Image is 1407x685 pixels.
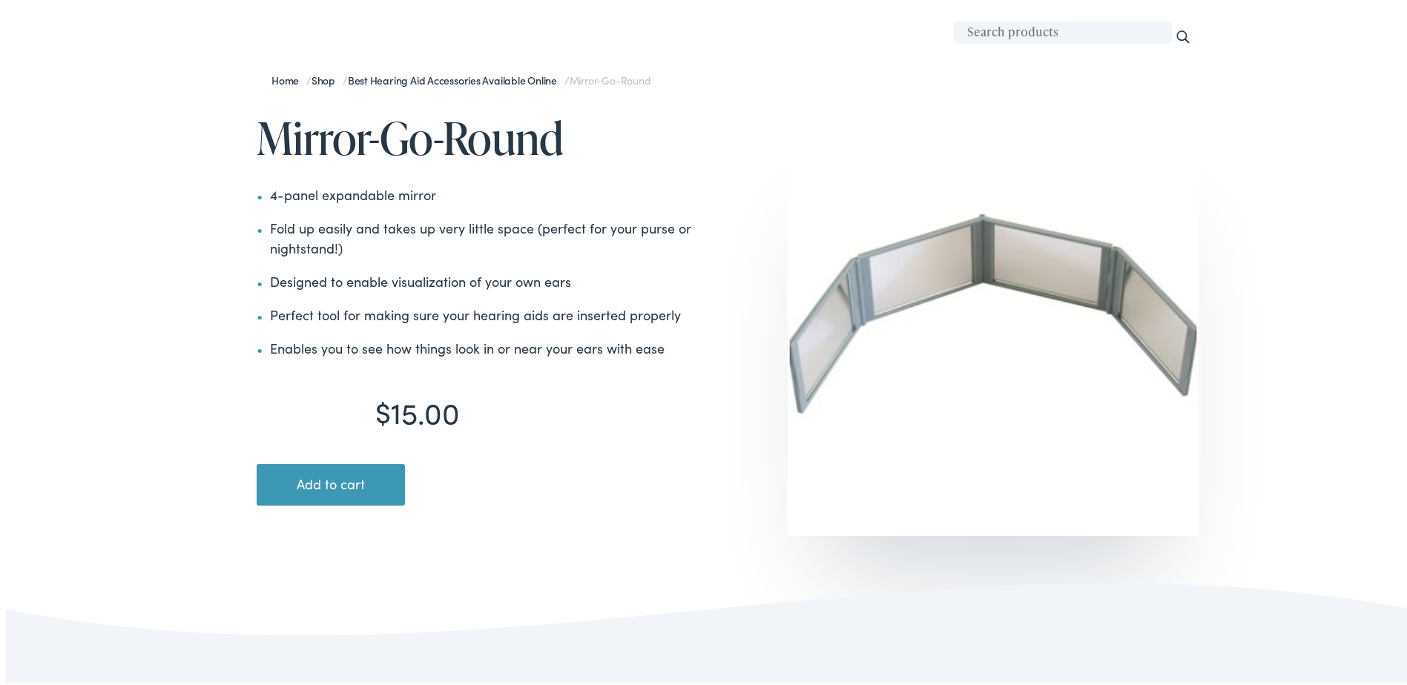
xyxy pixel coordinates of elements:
[257,335,709,355] li: Enables you to see how things look in or near your ears with ease
[1175,26,1191,42] input: Search
[788,122,1199,533] img: mirror-go-round
[312,70,343,85] a: Shop
[257,268,709,288] li: Designed to enable visualization of your own ears
[271,70,306,85] a: Home
[257,461,405,503] button: Add to cart
[375,388,391,429] span: $
[954,19,1172,41] input: Search products
[257,110,709,159] h1: Mirror-Go-Round
[570,70,651,85] span: Mirror-Go-Round
[375,388,460,429] bdi: 15.00
[348,70,564,85] a: Best Hearing Aid Accessories Available Online
[257,182,709,202] li: 4-panel expandable mirror
[257,215,709,255] li: Fold up easily and takes up very little space (perfect for your purse or nightstand!)
[271,70,650,85] span: / / /
[257,302,709,322] li: Perfect tool for making sure your hearing aids are inserted properly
